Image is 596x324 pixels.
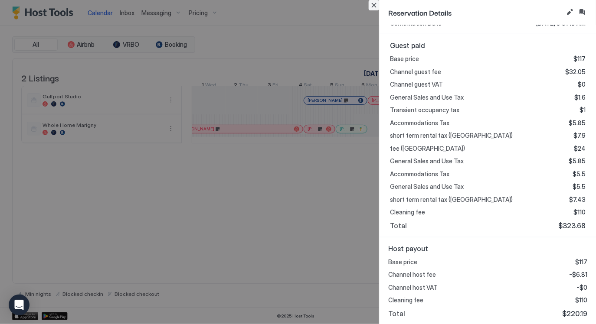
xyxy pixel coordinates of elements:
button: Edit reservation [565,7,575,17]
span: Total [390,221,407,230]
span: $117 [575,258,587,266]
span: short term rental tax ([GEOGRAPHIC_DATA]) [390,132,513,139]
span: short term rental tax ([GEOGRAPHIC_DATA]) [390,196,513,204]
span: Channel guest fee [390,68,441,76]
span: Guest paid [390,41,586,50]
span: -$6.81 [569,271,587,279]
span: $1.6 [574,94,586,101]
span: Accommodations Tax [390,119,449,127]
span: Channel host VAT [388,284,438,292]
span: $5.85 [569,157,586,165]
span: Total [388,309,405,318]
span: $24 [574,145,586,152]
span: Cleaning fee [388,296,423,304]
span: Channel host fee [388,271,436,279]
button: Inbox [577,7,587,17]
span: $110 [575,296,587,304]
span: $0 [578,81,586,88]
span: $110 [573,208,586,216]
span: Channel guest VAT [390,81,443,88]
span: $117 [573,55,586,63]
span: Transient occupancy tax [390,106,459,114]
span: $1 [580,106,586,114]
span: Host payout [388,244,587,253]
span: $5.5 [573,170,586,178]
span: Accommodations Tax [390,170,449,178]
div: Open Intercom Messenger [9,295,29,315]
span: General Sales and Use Tax [390,157,464,165]
span: fee ([GEOGRAPHIC_DATA]) [390,145,465,152]
span: $7.43 [569,196,586,204]
span: Reservation Details [388,7,563,18]
span: $5.85 [569,119,586,127]
span: $7.9 [573,132,586,139]
span: General Sales and Use Tax [390,94,464,101]
span: Cleaning fee [390,208,425,216]
span: Base price [390,55,419,63]
span: $323.68 [558,221,586,230]
span: $32.05 [565,68,586,76]
span: Base price [388,258,417,266]
span: -$0 [576,284,587,292]
span: $5.5 [573,183,586,191]
span: General Sales and Use Tax [390,183,464,191]
span: $220.19 [562,309,587,318]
